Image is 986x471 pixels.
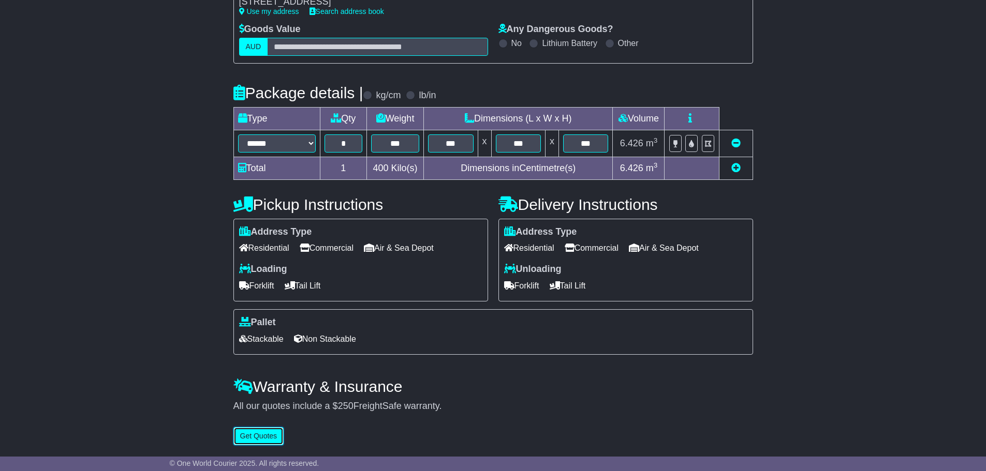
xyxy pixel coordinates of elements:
[239,317,276,328] label: Pallet
[731,138,741,148] a: Remove this item
[629,240,699,256] span: Air & Sea Depot
[504,240,554,256] span: Residential
[620,163,643,173] span: 6.426
[320,157,367,179] td: 1
[545,130,558,157] td: x
[285,278,321,294] span: Tail Lift
[654,136,658,144] sup: 3
[565,240,619,256] span: Commercial
[233,401,753,412] div: All our quotes include a $ FreightSafe warranty.
[618,38,639,48] label: Other
[233,157,320,179] td: Total
[170,459,319,467] span: © One World Courier 2025. All rights reserved.
[239,278,274,294] span: Forklift
[294,331,356,347] span: Non Stackable
[550,278,586,294] span: Tail Lift
[239,7,299,16] a: Use my address
[646,163,658,173] span: m
[233,378,753,395] h4: Warranty & Insurance
[233,107,320,130] td: Type
[498,24,613,35] label: Any Dangerous Goods?
[504,278,539,294] span: Forklift
[373,163,389,173] span: 400
[367,157,424,179] td: Kilo(s)
[239,331,284,347] span: Stackable
[233,84,363,101] h4: Package details |
[376,90,401,101] label: kg/cm
[239,240,289,256] span: Residential
[239,24,301,35] label: Goods Value
[498,196,753,213] h4: Delivery Instructions
[233,427,284,445] button: Get Quotes
[424,157,613,179] td: Dimensions in Centimetre(s)
[419,90,436,101] label: lb/in
[654,161,658,169] sup: 3
[613,107,665,130] td: Volume
[239,264,287,275] label: Loading
[511,38,522,48] label: No
[233,196,488,213] h4: Pickup Instructions
[239,226,312,238] label: Address Type
[239,38,268,56] label: AUD
[542,38,597,48] label: Lithium Battery
[367,107,424,130] td: Weight
[364,240,434,256] span: Air & Sea Depot
[478,130,491,157] td: x
[620,138,643,148] span: 6.426
[504,264,562,275] label: Unloading
[310,7,384,16] a: Search address book
[424,107,613,130] td: Dimensions (L x W x H)
[731,163,741,173] a: Add new item
[504,226,577,238] label: Address Type
[320,107,367,130] td: Qty
[300,240,354,256] span: Commercial
[338,401,354,411] span: 250
[646,138,658,148] span: m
